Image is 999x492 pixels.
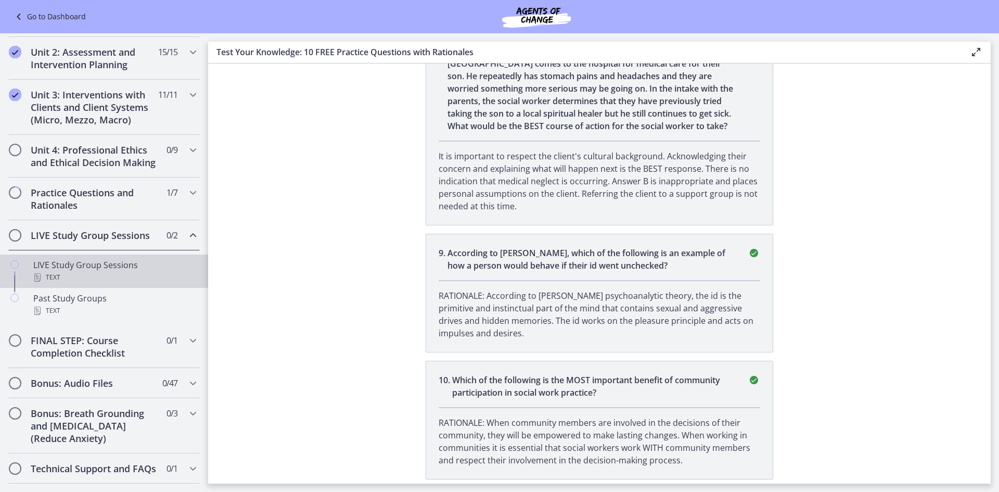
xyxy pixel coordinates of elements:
img: Agents of Change [474,4,599,29]
p: Which of the following is the MOST important benefit of community participation in social work pr... [452,374,735,399]
span: 0 / 3 [166,407,177,420]
h2: Bonus: Breath Grounding and [MEDICAL_DATA] (Reduce Anxiety) [31,407,158,445]
h2: Practice Questions and Rationales [31,186,158,211]
p: According to [PERSON_NAME], which of the following is an example of how a person would behave if ... [447,247,735,272]
p: RATIONALE: According to [PERSON_NAME] psychoanalytic theory, the id is the primitive and instinct... [439,289,760,339]
div: Text [33,271,196,284]
span: 8 . [439,45,447,132]
h2: LIVE Study Group Sessions [31,229,158,242]
p: RATIONALE: When community members are involved in the decisions of their community, they will be ... [439,417,760,466]
i: Completed [9,46,21,58]
p: It is important to respect the client's cultural background. Acknowledging their concern and expl... [439,150,760,212]
a: Go to Dashboard [12,10,86,23]
div: LIVE Study Group Sessions [33,259,196,284]
span: 1 / 7 [166,186,177,199]
p: A family who has just immigrated to [GEOGRAPHIC_DATA] from [GEOGRAPHIC_DATA] comes to the hospita... [447,45,735,132]
h2: Technical Support and FAQs [31,462,158,475]
div: Past Study Groups [33,292,196,317]
span: 0 / 2 [166,229,177,242]
span: 0 / 1 [166,462,177,475]
h2: FINAL STEP: Course Completion Checklist [31,334,158,359]
span: 0 / 1 [166,334,177,347]
i: correct [748,374,760,386]
span: 11 / 11 [158,89,177,101]
span: 0 / 9 [166,144,177,156]
h2: Unit 2: Assessment and Intervention Planning [31,46,158,71]
span: 0 / 47 [162,377,177,389]
h2: Unit 4: Professional Ethics and Ethical Decision Making [31,144,158,169]
div: Text [33,305,196,317]
h2: Bonus: Audio Files [31,377,158,389]
i: correct [748,247,760,259]
span: 9 . [439,247,447,272]
h2: Unit 3: Interventions with Clients and Client Systems (Micro, Mezzo, Macro) [31,89,158,126]
span: 10 . [439,374,452,399]
span: 15 / 15 [158,46,177,58]
h3: Test Your Knowledge: 10 FREE Practice Questions with Rationales [216,46,953,58]
i: Completed [9,89,21,101]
